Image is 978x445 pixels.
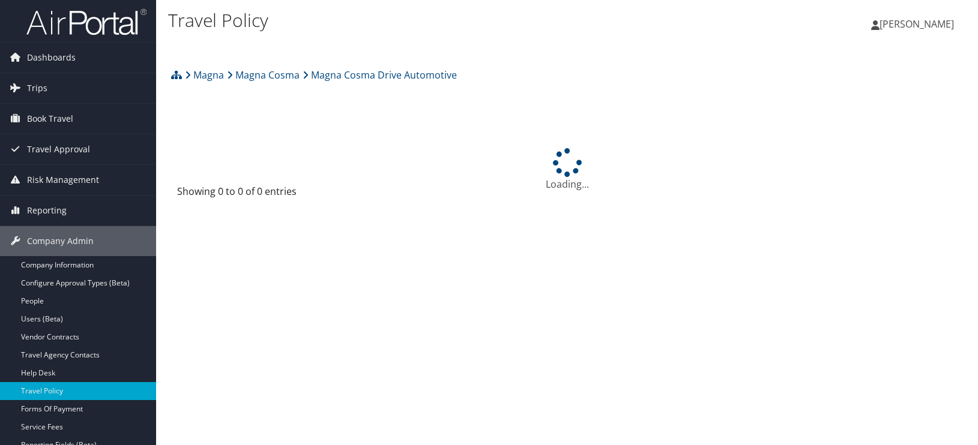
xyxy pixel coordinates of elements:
div: Loading... [168,148,966,191]
img: airportal-logo.png [26,8,146,36]
a: Magna Cosma [227,63,300,87]
span: Risk Management [27,165,99,195]
span: Trips [27,73,47,103]
span: Book Travel [27,104,73,134]
h1: Travel Policy [168,8,700,33]
a: Magna Cosma Drive Automotive [303,63,457,87]
a: Magna [185,63,224,87]
span: Company Admin [27,226,94,256]
div: Showing 0 to 0 of 0 entries [177,184,358,205]
span: Dashboards [27,43,76,73]
span: Reporting [27,196,67,225]
span: [PERSON_NAME] [880,17,954,31]
a: [PERSON_NAME] [871,6,966,42]
span: Travel Approval [27,134,90,164]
